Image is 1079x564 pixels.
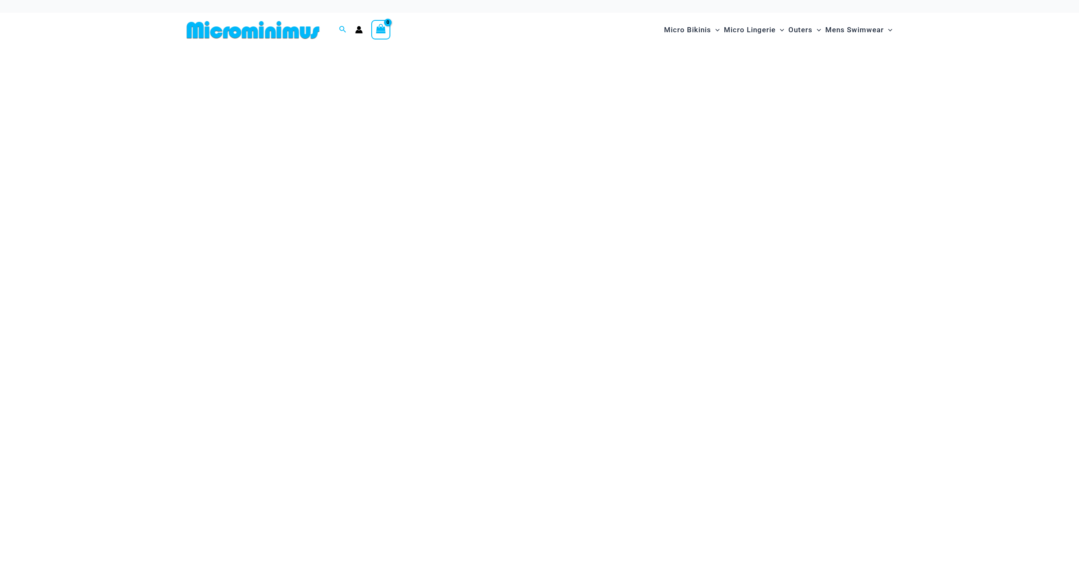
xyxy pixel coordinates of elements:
a: Search icon link [339,25,347,35]
a: OutersMenu ToggleMenu Toggle [786,17,823,43]
span: Micro Lingerie [724,19,776,41]
span: Micro Bikinis [664,19,711,41]
span: Menu Toggle [813,19,821,41]
a: Micro BikinisMenu ToggleMenu Toggle [662,17,722,43]
span: Menu Toggle [711,19,720,41]
nav: Site Navigation [661,16,896,44]
a: View Shopping Cart, empty [371,20,391,39]
a: Account icon link [355,26,363,34]
a: Mens SwimwearMenu ToggleMenu Toggle [823,17,894,43]
img: MM SHOP LOGO FLAT [183,20,323,39]
span: Outers [788,19,813,41]
a: Micro LingerieMenu ToggleMenu Toggle [722,17,786,43]
span: Mens Swimwear [825,19,884,41]
span: Menu Toggle [776,19,784,41]
span: Menu Toggle [884,19,892,41]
